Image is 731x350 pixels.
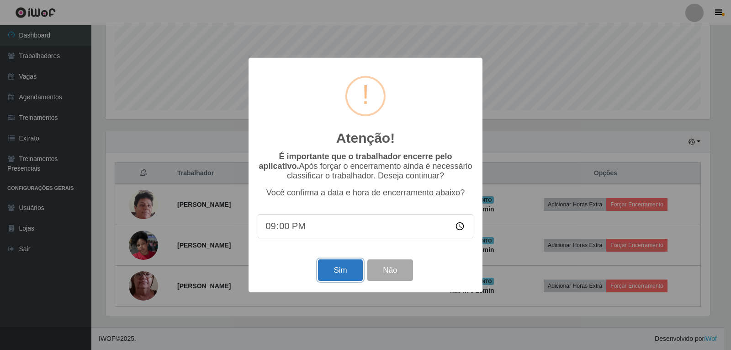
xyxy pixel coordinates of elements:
button: Não [367,259,413,281]
h2: Atenção! [336,130,395,146]
p: Após forçar o encerramento ainda é necessário classificar o trabalhador. Deseja continuar? [258,152,473,181]
b: É importante que o trabalhador encerre pelo aplicativo. [259,152,452,171]
p: Você confirma a data e hora de encerramento abaixo? [258,188,473,198]
button: Sim [318,259,362,281]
